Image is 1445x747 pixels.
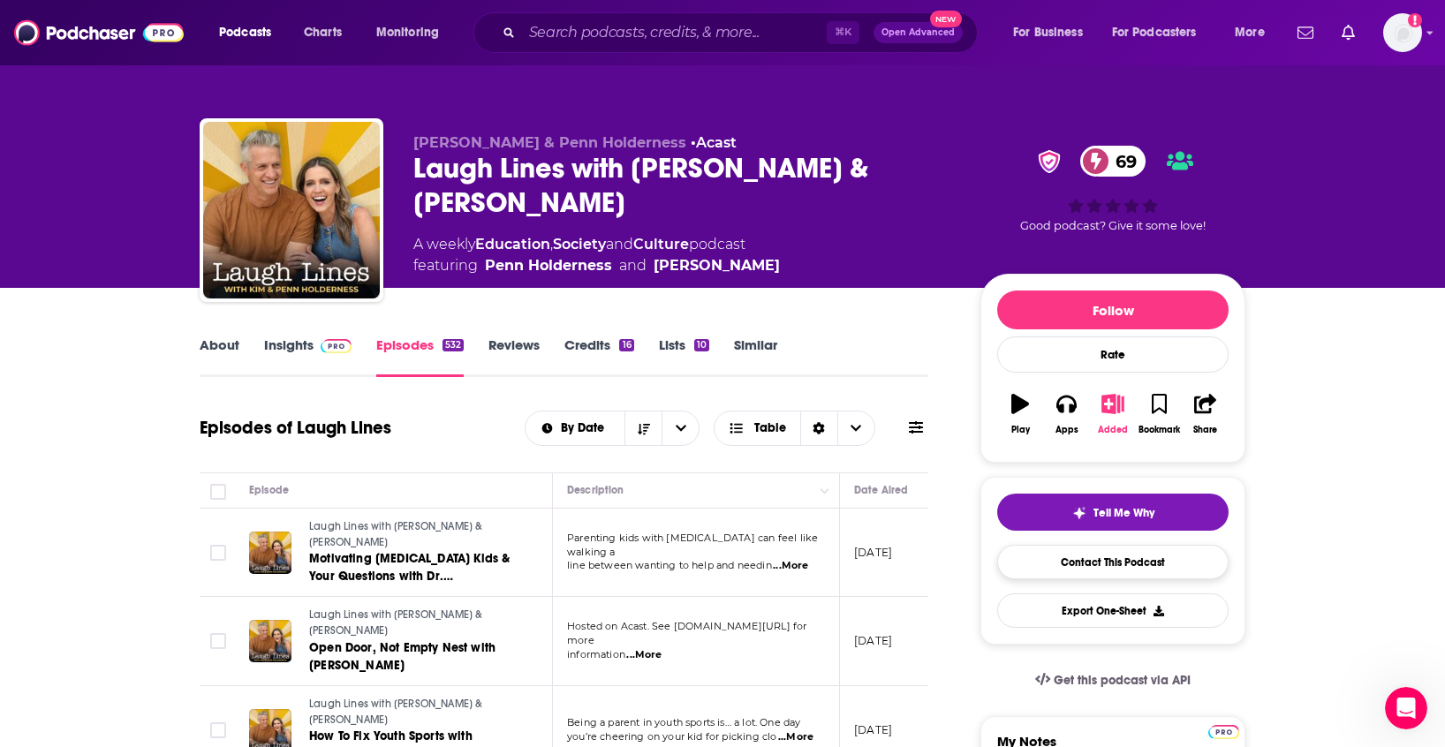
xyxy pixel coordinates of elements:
[207,19,294,47] button: open menu
[1290,18,1320,48] a: Show notifications dropdown
[714,411,875,446] button: Choose View
[200,417,391,439] h1: Episodes of Laugh Lines
[1335,18,1362,48] a: Show notifications dropdown
[1101,19,1222,47] button: open menu
[1080,146,1146,177] a: 69
[264,336,352,377] a: InsightsPodchaser Pro
[773,559,808,573] span: ...More
[1383,13,1422,52] span: Logged in as broadleafbooks_
[1033,150,1066,173] img: verified Badge
[567,532,818,558] span: Parenting kids with [MEDICAL_DATA] can feel like walking a
[980,134,1245,245] div: verified Badge69Good podcast? Give it some love!
[1136,382,1182,446] button: Bookmark
[1055,425,1078,435] div: Apps
[309,640,496,673] span: Open Door, Not Empty Nest with [PERSON_NAME]
[997,336,1229,373] div: Rate
[1011,425,1030,435] div: Play
[1193,425,1217,435] div: Share
[1072,506,1086,520] img: tell me why sparkle
[1112,20,1197,45] span: For Podcasters
[854,722,892,737] p: [DATE]
[930,11,962,27] span: New
[376,336,464,377] a: Episodes532
[309,607,521,638] a: Laugh Lines with [PERSON_NAME] & [PERSON_NAME]
[1090,382,1136,446] button: Added
[997,545,1229,579] a: Contact This Podcast
[14,16,184,49] img: Podchaser - Follow, Share and Rate Podcasts
[488,336,540,377] a: Reviews
[567,648,625,660] span: information
[567,559,772,571] span: line between wanting to help and needin
[1222,19,1287,47] button: open menu
[526,422,625,434] button: open menu
[203,122,380,298] img: Laugh Lines with Kim & Penn Holderness
[997,593,1229,628] button: Export One-Sheet
[490,12,995,53] div: Search podcasts, credits, & more...
[210,545,226,561] span: Toggle select row
[292,19,352,47] a: Charts
[800,411,837,445] div: Sort Direction
[1385,687,1427,729] iframe: Intercom live chat
[619,255,647,276] span: and
[443,339,464,351] div: 532
[567,716,800,728] span: Being a parent in youth sports is… a lot. One day
[413,255,780,276] span: featuring
[606,236,633,253] span: and
[309,519,521,550] a: Laugh Lines with [PERSON_NAME] & [PERSON_NAME]
[633,236,689,253] a: Culture
[814,480,836,502] button: Column Actions
[691,134,737,151] span: •
[304,20,342,45] span: Charts
[997,290,1229,329] button: Follow
[827,21,859,44] span: ⌘ K
[309,520,482,548] span: Laugh Lines with [PERSON_NAME] & [PERSON_NAME]
[564,336,633,377] a: Credits16
[1020,219,1206,232] span: Good podcast? Give it some love!
[854,633,892,648] p: [DATE]
[881,28,955,37] span: Open Advanced
[376,20,439,45] span: Monitoring
[1208,725,1239,739] img: Podchaser Pro
[553,236,606,253] a: Society
[1043,382,1089,446] button: Apps
[1408,13,1422,27] svg: Add a profile image
[567,730,776,743] span: you’re cheering on your kid for picking clo
[561,422,610,434] span: By Date
[1021,659,1205,702] a: Get this podcast via API
[778,730,813,744] span: ...More
[997,494,1229,531] button: tell me why sparkleTell Me Why
[219,20,271,45] span: Podcasts
[854,479,908,501] div: Date Aired
[413,234,780,276] div: A weekly podcast
[309,697,521,728] a: Laugh Lines with [PERSON_NAME] & [PERSON_NAME]
[754,422,786,434] span: Table
[309,551,510,601] span: Motivating [MEDICAL_DATA] Kids & Your Questions with Dr. [PERSON_NAME]
[1383,13,1422,52] img: User Profile
[309,550,521,585] a: Motivating [MEDICAL_DATA] Kids & Your Questions with Dr. [PERSON_NAME]
[485,255,612,276] a: Penn Holderness
[624,411,662,445] button: Sort Direction
[854,545,892,560] p: [DATE]
[659,336,709,377] a: Lists10
[1001,19,1105,47] button: open menu
[1054,673,1191,688] span: Get this podcast via API
[522,19,827,47] input: Search podcasts, credits, & more...
[1098,146,1146,177] span: 69
[567,479,624,501] div: Description
[874,22,963,43] button: Open AdvancedNew
[696,134,737,151] a: Acast
[475,236,550,253] a: Education
[1383,13,1422,52] button: Show profile menu
[662,411,699,445] button: open menu
[550,236,553,253] span: ,
[309,639,521,675] a: Open Door, Not Empty Nest with [PERSON_NAME]
[1235,20,1265,45] span: More
[309,608,482,637] span: Laugh Lines with [PERSON_NAME] & [PERSON_NAME]
[413,134,686,151] span: [PERSON_NAME] & Penn Holderness
[1013,20,1083,45] span: For Business
[997,382,1043,446] button: Play
[1183,382,1229,446] button: Share
[309,698,482,726] span: Laugh Lines with [PERSON_NAME] & [PERSON_NAME]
